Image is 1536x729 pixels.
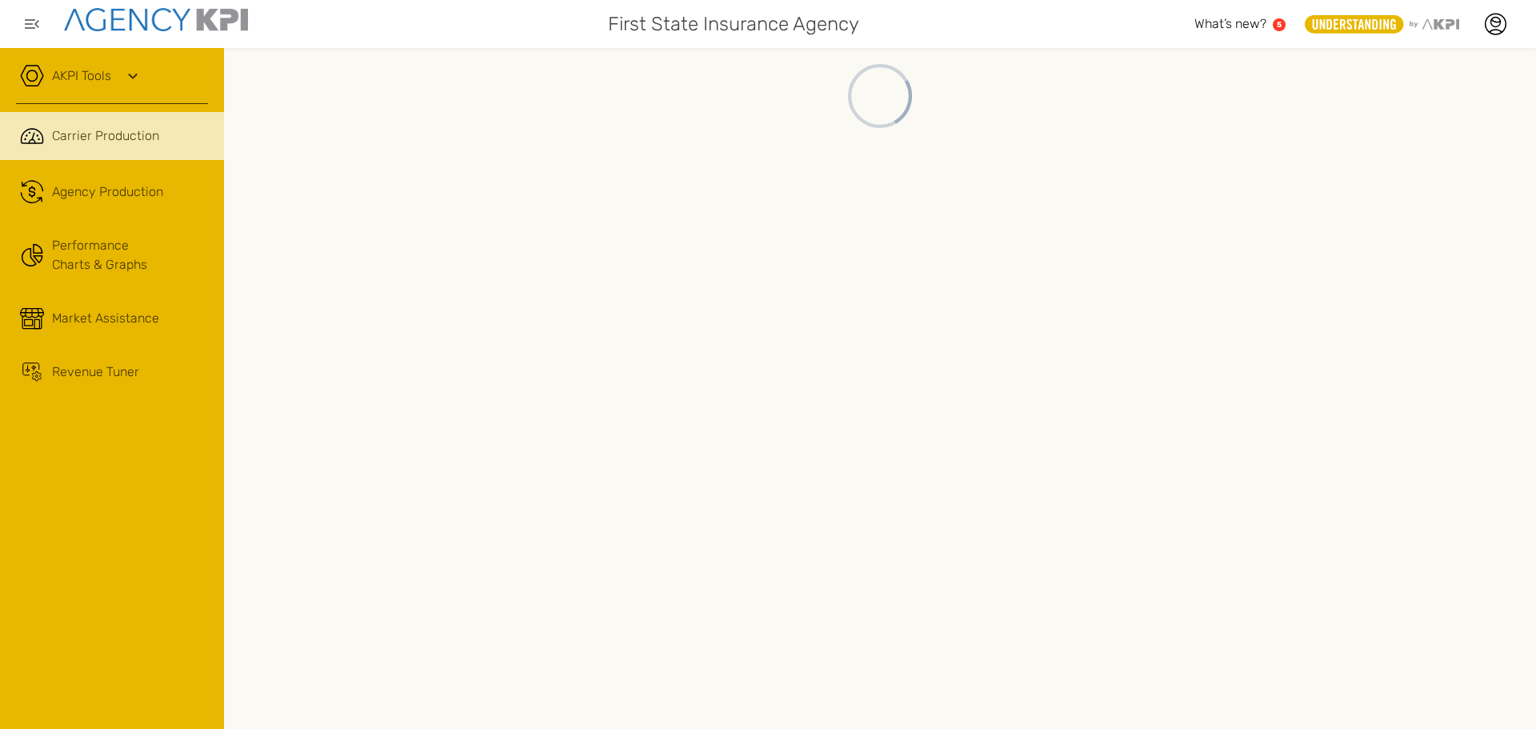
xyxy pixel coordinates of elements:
a: AKPI Tools [52,66,111,86]
span: Carrier Production [52,126,159,146]
a: 5 [1273,18,1286,31]
span: First State Insurance Agency [608,10,859,38]
img: agencykpi-logo-550x69-2d9e3fa8.png [64,8,248,31]
span: Revenue Tuner [52,362,139,382]
text: 5 [1277,20,1282,29]
span: Agency Production [52,182,163,202]
span: Market Assistance [52,309,159,328]
span: What’s new? [1194,16,1266,31]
